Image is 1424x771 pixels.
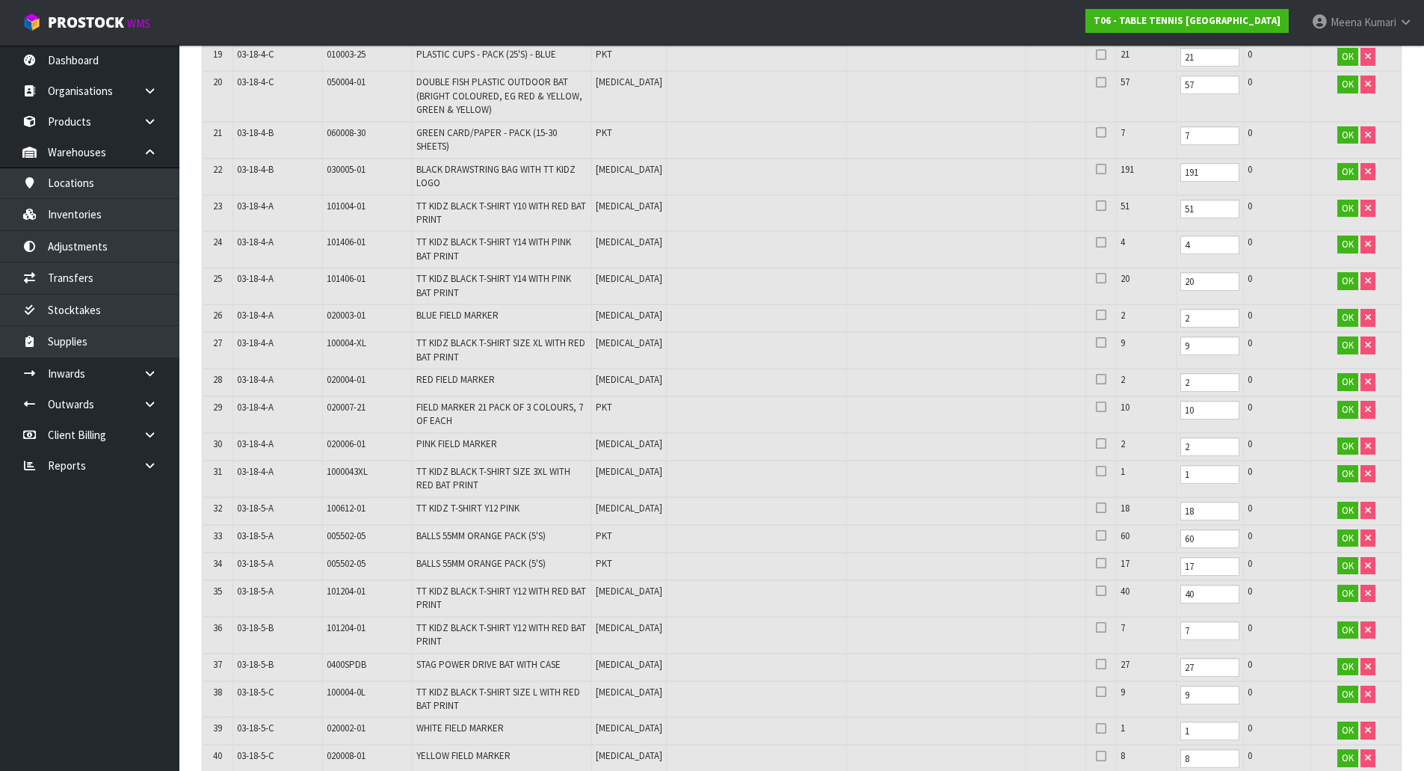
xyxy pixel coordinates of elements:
[1337,272,1358,290] button: OK
[596,76,662,88] span: [MEDICAL_DATA]
[596,337,662,349] span: [MEDICAL_DATA]
[237,373,274,386] span: 03-18-4-A
[1342,274,1354,287] span: OK
[596,621,662,634] span: [MEDICAL_DATA]
[416,557,546,570] span: BALLS 55MM ORANGE PACK (5'S)
[327,686,366,698] span: 100004-0L
[1342,202,1354,215] span: OK
[1121,749,1125,762] span: 8
[596,401,612,414] span: PKT
[48,13,124,32] span: ProStock
[237,621,274,634] span: 03-18-5-B
[1337,309,1358,327] button: OK
[1337,48,1358,66] button: OK
[213,401,222,414] span: 29
[1342,375,1354,388] span: OK
[327,437,366,450] span: 020006-01
[1337,722,1358,740] button: OK
[327,502,366,514] span: 100612-01
[237,437,274,450] span: 03-18-4-A
[1121,465,1125,478] span: 1
[1342,238,1354,251] span: OK
[596,272,662,285] span: [MEDICAL_DATA]
[1121,163,1134,176] span: 191
[213,126,222,139] span: 21
[1248,48,1252,61] span: 0
[213,621,222,634] span: 36
[1364,15,1396,29] span: Kumari
[213,48,222,61] span: 19
[1121,48,1129,61] span: 21
[1180,48,1239,67] input: Qty
[1337,401,1358,419] button: OK
[596,200,662,212] span: [MEDICAL_DATA]
[1248,309,1252,322] span: 0
[1180,76,1239,94] input: Qty
[327,749,366,762] span: 020008-01
[1121,686,1125,698] span: 9
[1121,437,1125,450] span: 2
[1121,722,1125,734] span: 1
[327,465,368,478] span: 1000043XL
[327,529,366,542] span: 005502-05
[237,722,274,734] span: 03-18-5-C
[213,465,222,478] span: 31
[213,585,222,598] span: 35
[327,621,366,634] span: 101204-01
[1180,236,1239,254] input: Qty
[213,658,222,671] span: 37
[1342,339,1354,351] span: OK
[596,749,662,762] span: [MEDICAL_DATA]
[1121,585,1129,598] span: 40
[1180,658,1239,677] input: Qty
[1337,126,1358,144] button: OK
[1342,311,1354,324] span: OK
[1180,272,1239,291] input: Qty
[237,337,274,349] span: 03-18-4-A
[1337,585,1358,603] button: OK
[1248,465,1252,478] span: 0
[1248,686,1252,698] span: 0
[416,749,511,762] span: YELLOW FIELD MARKER
[1121,658,1129,671] span: 27
[596,502,662,514] span: [MEDICAL_DATA]
[327,309,366,322] span: 020003-01
[1094,14,1280,27] strong: T06 - TABLE TENNIS [GEOGRAPHIC_DATA]
[1342,752,1354,764] span: OK
[1180,529,1239,548] input: Qty
[327,76,366,88] span: 050004-01
[1180,585,1239,603] input: Qty
[596,529,612,542] span: PKT
[127,16,150,31] small: WMS
[237,686,274,698] span: 03-18-5-C
[327,658,366,671] span: 0400SPDB
[327,126,366,139] span: 060008-30
[1121,373,1125,386] span: 2
[327,163,366,176] span: 030005-01
[327,337,366,349] span: 100004-XL
[237,76,274,88] span: 03-18-4-C
[596,373,662,386] span: [MEDICAL_DATA]
[1337,749,1358,767] button: OK
[327,236,366,248] span: 101406-01
[1180,126,1239,145] input: Qty
[1180,465,1239,484] input: Qty
[1342,587,1354,600] span: OK
[1121,557,1129,570] span: 17
[416,465,570,491] span: TT KIDZ BLACK T-SHIRT SIZE 3XL WITH RED BAT PRINT
[1248,529,1252,542] span: 0
[1121,200,1129,212] span: 51
[1180,200,1239,218] input: Qty
[237,236,274,248] span: 03-18-4-A
[327,272,366,285] span: 101406-01
[1248,236,1252,248] span: 0
[1248,200,1252,212] span: 0
[1337,373,1358,391] button: OK
[213,236,222,248] span: 24
[1248,722,1252,734] span: 0
[237,585,274,598] span: 03-18-5-A
[213,309,222,322] span: 26
[596,465,662,478] span: [MEDICAL_DATA]
[327,557,366,570] span: 005502-05
[416,658,561,671] span: STAG POWER DRIVE BAT WITH CASE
